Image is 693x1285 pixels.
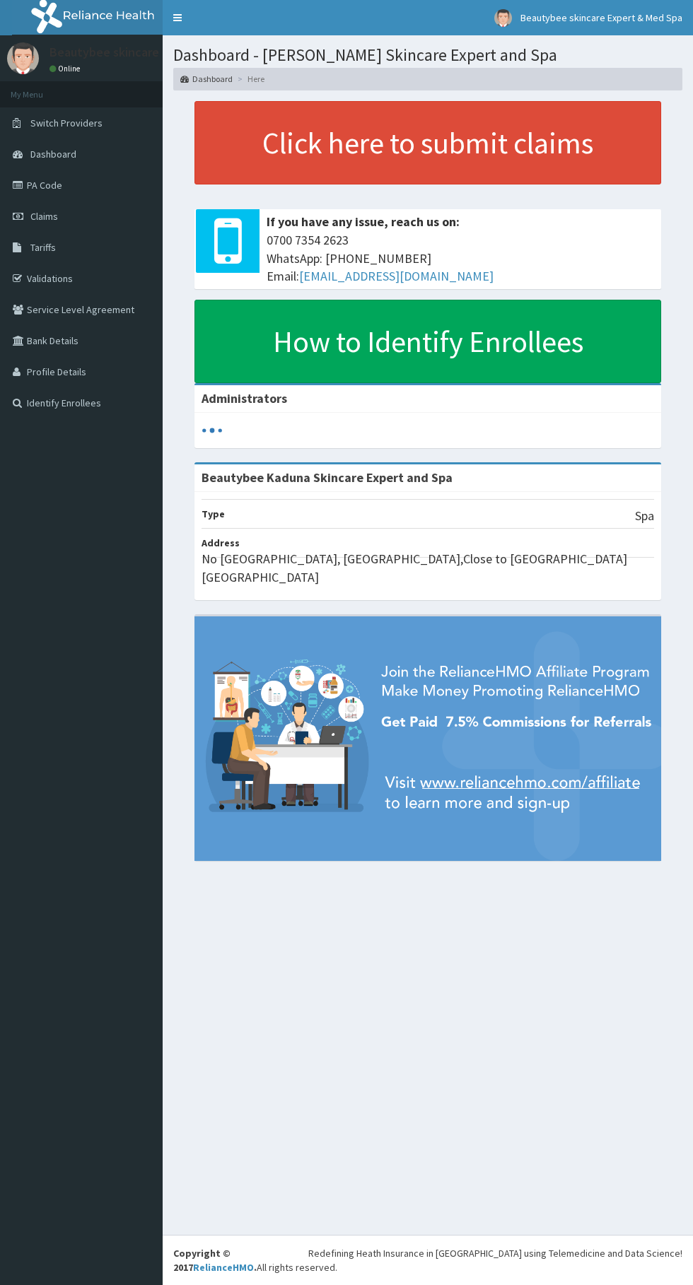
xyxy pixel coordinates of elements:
[267,213,460,230] b: If you have any issue, reach us on:
[308,1246,682,1260] div: Redefining Heath Insurance in [GEOGRAPHIC_DATA] using Telemedicine and Data Science!
[494,9,512,27] img: User Image
[635,507,654,525] p: Spa
[234,73,264,85] li: Here
[193,1261,254,1274] a: RelianceHMO
[30,241,56,254] span: Tariffs
[202,469,453,486] strong: Beautybee Kaduna Skincare Expert and Spa
[202,420,223,441] svg: audio-loading
[30,148,76,160] span: Dashboard
[163,1235,693,1285] footer: All rights reserved.
[194,101,661,184] a: Click here to submit claims
[30,210,58,223] span: Claims
[49,64,83,74] a: Online
[520,11,682,24] span: Beautybee skincare Expert & Med Spa
[7,42,39,74] img: User Image
[194,616,661,860] img: provider-team-banner.png
[202,507,225,520] b: Type
[202,550,654,586] p: No [GEOGRAPHIC_DATA], [GEOGRAPHIC_DATA],Close to [GEOGRAPHIC_DATA] [GEOGRAPHIC_DATA]
[173,1247,257,1274] strong: Copyright © 2017 .
[202,536,240,549] b: Address
[202,390,287,406] b: Administrators
[49,46,258,59] p: Beautybee skincare Expert & Med Spa
[180,73,233,85] a: Dashboard
[194,300,661,383] a: How to Identify Enrollees
[299,268,494,284] a: [EMAIL_ADDRESS][DOMAIN_NAME]
[267,231,654,286] span: 0700 7354 2623 WhatsApp: [PHONE_NUMBER] Email:
[173,46,682,64] h1: Dashboard - [PERSON_NAME] Skincare Expert and Spa
[30,117,103,129] span: Switch Providers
